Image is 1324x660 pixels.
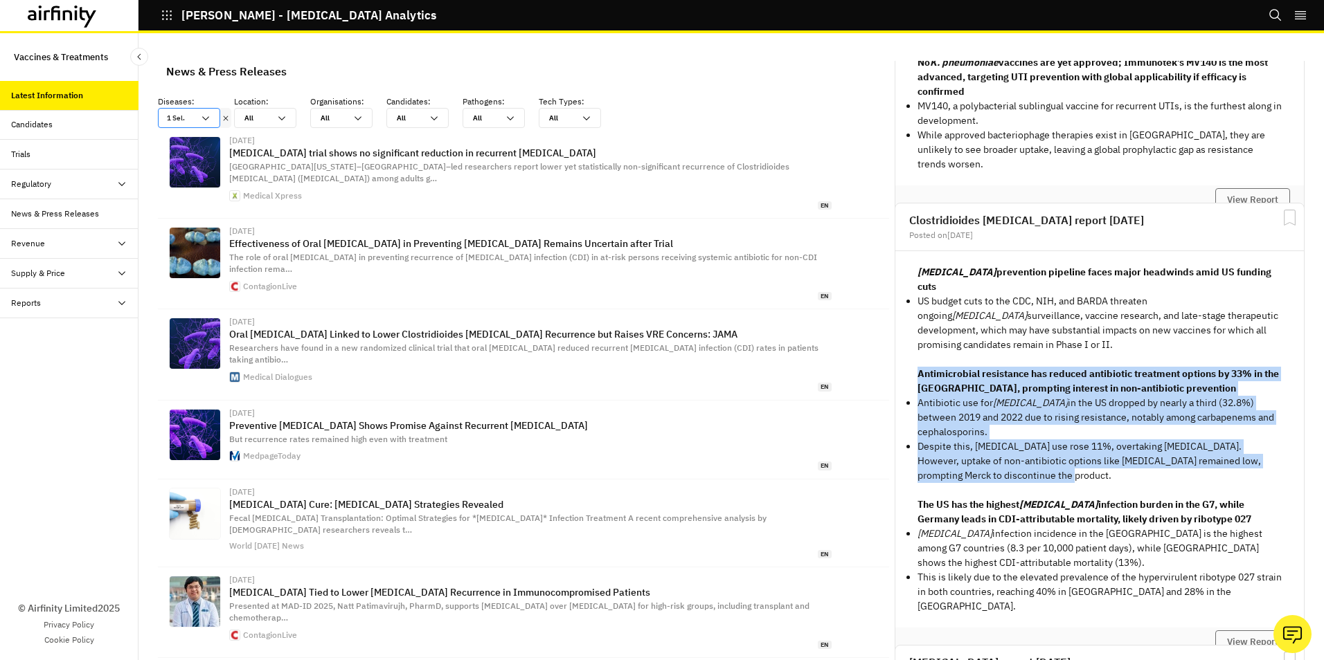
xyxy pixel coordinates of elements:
a: [DATE]Preventive [MEDICAL_DATA] Shows Promise Against Recurrent [MEDICAL_DATA]But recurrence rate... [158,401,889,479]
span: [GEOGRAPHIC_DATA][US_STATE]–[GEOGRAPHIC_DATA]–led researchers report lower yet statistically non-... [229,161,789,183]
div: Supply & Price [11,267,65,279]
span: Presented at MAD-ID 2025, Natt Patimavirujh, PharmD, supports [MEDICAL_DATA] over [MEDICAL_DATA] ... [229,601,809,623]
em: K. pneumoniae [930,56,999,68]
p: [PERSON_NAME] - [MEDICAL_DATA] Analytics [181,9,436,21]
div: Revenue [11,237,45,250]
p: Antibiotic use for in the US dropped by nearly a third (32.8%) between 2019 and 2022 due to risin... [918,396,1282,439]
p: Vaccines & Treatments [14,44,108,70]
img: 231022-clostridioides-difficile-infection.jpg [170,318,220,369]
p: Effectiveness of Oral [MEDICAL_DATA] in Preventing [MEDICAL_DATA] Remains Uncertain after Trial [229,238,832,249]
p: This is likely due to the elevated prevalence of the hypervirulent ribotype 027 strain in both co... [918,570,1282,614]
div: Latest Information [11,89,83,102]
p: MV140, a polybacterial sublingual vaccine for recurrent UTIs, is the furthest along in development. [918,99,1282,128]
p: Diseases : [158,95,234,108]
em: [MEDICAL_DATA] [1019,498,1098,511]
button: [PERSON_NAME] - [MEDICAL_DATA] Analytics [161,3,436,27]
a: Cookie Policy [44,634,94,646]
span: en [818,641,832,650]
div: Candidates [11,118,53,131]
a: Privacy Policy [44,618,94,631]
a: [DATE][MEDICAL_DATA] Cure: [MEDICAL_DATA] Strategies RevealedFecal [MEDICAL_DATA] Transplantation... [158,479,889,567]
p: Organisations : [310,95,386,108]
p: [MEDICAL_DATA] Cure: [MEDICAL_DATA] Strategies Revealed [229,499,832,510]
span: en [818,292,832,301]
button: Close Sidebar [130,48,148,66]
p: Preventive [MEDICAL_DATA] Shows Promise Against Recurrent [MEDICAL_DATA] [229,420,832,431]
p: [MEDICAL_DATA] trial shows no significant reduction in recurrent [MEDICAL_DATA] [229,147,832,158]
span: en [818,550,832,559]
p: © Airfinity Limited 2025 [18,601,120,616]
strong: No vaccines are yet approved; Immunotek’s MV140 is the most advanced, targeting UTI prevention wi... [918,56,1268,98]
p: Location : [234,95,310,108]
div: MedpageToday [243,452,301,460]
p: Tech Types : [539,95,615,108]
img: favicon.ico [230,630,240,640]
button: Search [1269,3,1282,27]
button: View Report [1215,188,1290,212]
div: Reports [11,297,41,309]
p: While approved bacteriophage therapies exist in [GEOGRAPHIC_DATA], they are unlikely to see broad... [918,128,1282,172]
em: [MEDICAL_DATA] [993,396,1068,409]
strong: prevention pipeline faces major headwinds amid US funding cuts [918,266,1271,293]
strong: Antimicrobial resistance has reduced antibiotic treatment options by 33% in the [GEOGRAPHIC_DATA]... [918,367,1279,394]
span: Researchers have found in a new randomized clinical trial that oral [MEDICAL_DATA] reduced recurr... [229,342,818,365]
span: But recurrence rates remained high even with treatment [229,434,447,444]
div: Medical Xpress [243,192,302,200]
img: favicon.ico [230,372,240,382]
em: [MEDICAL_DATA] [952,309,1027,322]
a: [DATE]Oral [MEDICAL_DATA] Linked to Lower Clostridioides [MEDICAL_DATA] Recurrence but Raises VRE... [158,309,889,400]
div: [DATE] [229,576,832,584]
span: Fecal [MEDICAL_DATA] Transplantation: Optimal Strategies for *[MEDICAL_DATA]* Infection Treatment... [229,513,767,535]
div: ContagionLive [243,282,297,291]
div: News & Press Releases [166,61,287,82]
a: [DATE][MEDICAL_DATA] Tied to Lower [MEDICAL_DATA] Recurrence in Immunocompromised PatientsPresent... [158,567,889,658]
div: [DATE] [229,409,832,417]
span: en [818,383,832,392]
svg: Bookmark Report [1281,209,1298,226]
span: The role of oral [MEDICAL_DATA] in preventing recurrence of [MEDICAL_DATA] infection (CDI) in at-... [229,252,817,274]
p: US budget cuts to the CDC, NIH, and BARDA threaten ongoing surveillance, vaccine research, and la... [918,294,1282,352]
img: favicon.svg [230,451,240,461]
div: World [DATE] News [229,542,304,550]
button: View Report [1215,630,1290,654]
a: [DATE][MEDICAL_DATA] trial shows no significant reduction in recurrent [MEDICAL_DATA][GEOGRAPHIC_... [158,128,889,219]
img: 116360.jpg [170,410,220,460]
div: [DATE] [229,227,832,235]
div: 1 Sel. [159,109,200,127]
div: [DATE] [229,136,832,145]
p: Oral [MEDICAL_DATA] Linked to Lower Clostridioides [MEDICAL_DATA] Recurrence but Raises VRE Conce... [229,329,832,340]
img: 6aeb10b519f193f7f2804667591dc08a3f54233b-612x344.jpg [170,228,220,278]
div: [DATE] [229,318,832,326]
span: en [818,201,832,210]
div: News & Press Releases [11,208,99,220]
div: [DATE] [229,488,832,496]
em: [MEDICAL_DATA] [918,266,996,278]
img: iStock-1502790104.jpg [170,488,220,539]
img: favicon.ico [230,282,240,291]
p: Pathogens : [463,95,539,108]
h2: Clostridioides [MEDICAL_DATA] report [DATE] [909,214,1290,226]
strong: The US has the highest infection burden in the G7, while Germany leads in CDI-attributable mortal... [918,498,1251,525]
span: en [818,461,832,470]
div: Regulatory [11,178,51,190]
p: Despite this, [MEDICAL_DATA] use rose 11%, overtaking [MEDICAL_DATA]. However, uptake of non-anti... [918,439,1282,483]
a: [DATE]Effectiveness of Oral [MEDICAL_DATA] in Preventing [MEDICAL_DATA] Remains Uncertain after T... [158,219,889,309]
img: 160-researchersd.jpg [170,137,220,187]
em: [MEDICAL_DATA] [918,527,992,540]
div: Trials [11,148,30,161]
img: 1670d16ce9ae7a2ddf18ca7d79b223f0c154e12a-130x143.jpg [170,576,220,627]
p: [MEDICAL_DATA] Tied to Lower [MEDICAL_DATA] Recurrence in Immunocompromised Patients [229,587,832,598]
p: Candidates : [386,95,463,108]
div: Posted on [DATE] [909,231,1290,239]
div: ContagionLive [243,631,297,639]
img: web-app-manifest-512x512.png [230,191,240,201]
div: Medical Dialogues [243,373,312,381]
button: Ask our analysts [1273,615,1312,653]
p: infection incidence in the [GEOGRAPHIC_DATA] is the highest among G7 countries (8.3 per 10,000 pa... [918,526,1282,570]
